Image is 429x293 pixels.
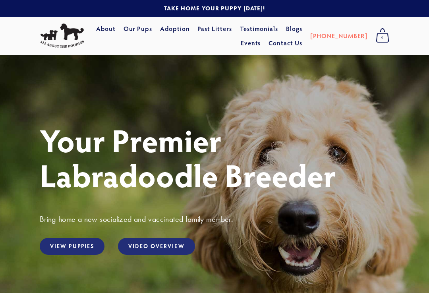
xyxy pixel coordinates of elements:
a: About [96,21,116,36]
a: Adoption [160,21,190,36]
a: Events [241,36,261,50]
a: Blogs [286,21,302,36]
a: 0 items in cart [372,26,393,46]
a: Past Litters [197,24,232,33]
a: Video Overview [118,238,195,255]
a: Our Pups [124,21,153,36]
h1: Your Premier Labradoodle Breeder [40,122,389,192]
a: Testimonials [240,21,278,36]
a: [PHONE_NUMBER] [310,29,368,43]
a: Contact Us [269,36,302,50]
img: All About The Doodles [40,23,84,48]
span: 0 [376,33,389,43]
a: View Puppies [40,238,104,255]
h3: Bring home a new socialized and vaccinated family member. [40,214,389,224]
